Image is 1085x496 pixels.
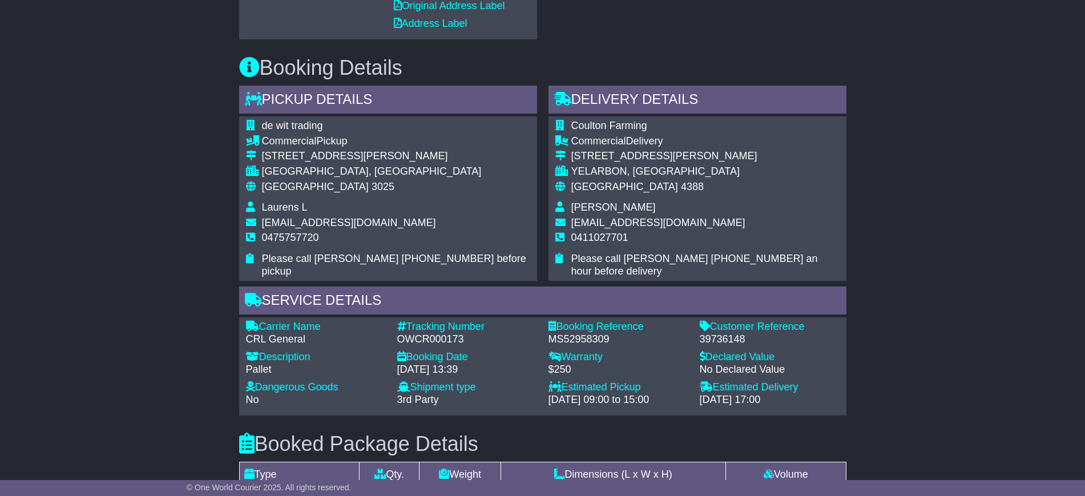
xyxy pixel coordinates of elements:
[359,462,419,487] td: Qty.
[548,86,846,116] div: Delivery Details
[246,381,386,394] div: Dangerous Goods
[700,364,840,376] div: No Declared Value
[548,364,688,376] div: $250
[262,232,319,243] span: 0475757720
[262,181,369,192] span: [GEOGRAPHIC_DATA]
[239,57,846,79] h3: Booking Details
[394,18,467,29] a: Address Label
[262,135,530,148] div: Pickup
[262,201,308,213] span: Laurens L
[187,483,352,492] span: © One World Courier 2025. All rights reserved.
[262,135,317,147] span: Commercial
[571,253,818,277] span: Please call [PERSON_NAME] [PHONE_NUMBER] an hour before delivery
[548,351,688,364] div: Warranty
[501,462,726,487] td: Dimensions (L x W x H)
[571,120,647,131] span: Coulton Farming
[571,232,628,243] span: 0411027701
[548,321,688,333] div: Booking Reference
[397,364,537,376] div: [DATE] 13:39
[262,217,436,228] span: [EMAIL_ADDRESS][DOMAIN_NAME]
[397,351,537,364] div: Booking Date
[571,181,678,192] span: [GEOGRAPHIC_DATA]
[246,321,386,333] div: Carrier Name
[571,201,656,213] span: [PERSON_NAME]
[239,86,537,116] div: Pickup Details
[262,253,526,277] span: Please call [PERSON_NAME] [PHONE_NUMBER] before pickup
[246,351,386,364] div: Description
[397,333,537,346] div: OWCR000173
[397,321,537,333] div: Tracking Number
[548,333,688,346] div: MS52958309
[571,166,840,178] div: YELARBON, [GEOGRAPHIC_DATA]
[700,333,840,346] div: 39736148
[571,135,626,147] span: Commercial
[571,217,745,228] span: [EMAIL_ADDRESS][DOMAIN_NAME]
[246,333,386,346] div: CRL General
[397,394,439,405] span: 3rd Party
[571,135,840,148] div: Delivery
[681,181,704,192] span: 4388
[239,462,359,487] td: Type
[372,181,394,192] span: 3025
[262,120,323,131] span: de wit trading
[397,381,537,394] div: Shipment type
[262,166,530,178] div: [GEOGRAPHIC_DATA], [GEOGRAPHIC_DATA]
[700,351,840,364] div: Declared Value
[239,287,846,317] div: Service Details
[262,150,530,163] div: [STREET_ADDRESS][PERSON_NAME]
[700,321,840,333] div: Customer Reference
[700,394,840,406] div: [DATE] 17:00
[548,381,688,394] div: Estimated Pickup
[246,394,259,405] span: No
[700,381,840,394] div: Estimated Delivery
[725,462,846,487] td: Volume
[246,364,386,376] div: Pallet
[420,462,501,487] td: Weight
[548,394,688,406] div: [DATE] 09:00 to 15:00
[571,150,840,163] div: [STREET_ADDRESS][PERSON_NAME]
[239,433,846,455] h3: Booked Package Details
